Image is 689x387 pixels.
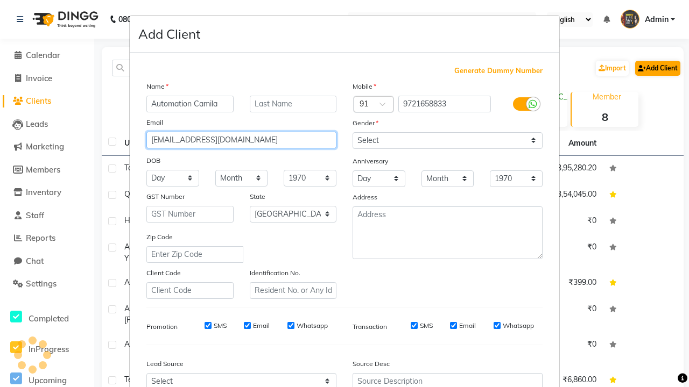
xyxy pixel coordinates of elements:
[138,24,200,44] h4: Add Client
[146,206,234,223] input: GST Number
[250,268,300,278] label: Identification No.
[146,192,185,202] label: GST Number
[398,96,491,112] input: Mobile
[250,96,337,112] input: Last Name
[146,282,234,299] input: Client Code
[146,322,178,332] label: Promotion
[353,359,390,369] label: Source Desc
[297,321,328,331] label: Whatsapp
[146,268,181,278] label: Client Code
[420,321,433,331] label: SMS
[146,118,163,127] label: Email
[353,118,378,128] label: Gender
[214,321,227,331] label: SMS
[146,246,243,263] input: Enter Zip Code
[250,282,337,299] input: Resident No. or Any Id
[503,321,534,331] label: Whatsapp
[454,66,543,76] span: Generate Dummy Number
[353,156,388,166] label: Anniversary
[146,156,160,166] label: DOB
[146,96,234,112] input: First Name
[146,359,184,369] label: Lead Source
[353,192,377,202] label: Address
[459,321,476,331] label: Email
[253,321,270,331] label: Email
[353,322,387,332] label: Transaction
[146,132,336,148] input: Email
[353,82,376,91] label: Mobile
[146,232,173,242] label: Zip Code
[146,82,168,91] label: Name
[250,192,265,202] label: State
